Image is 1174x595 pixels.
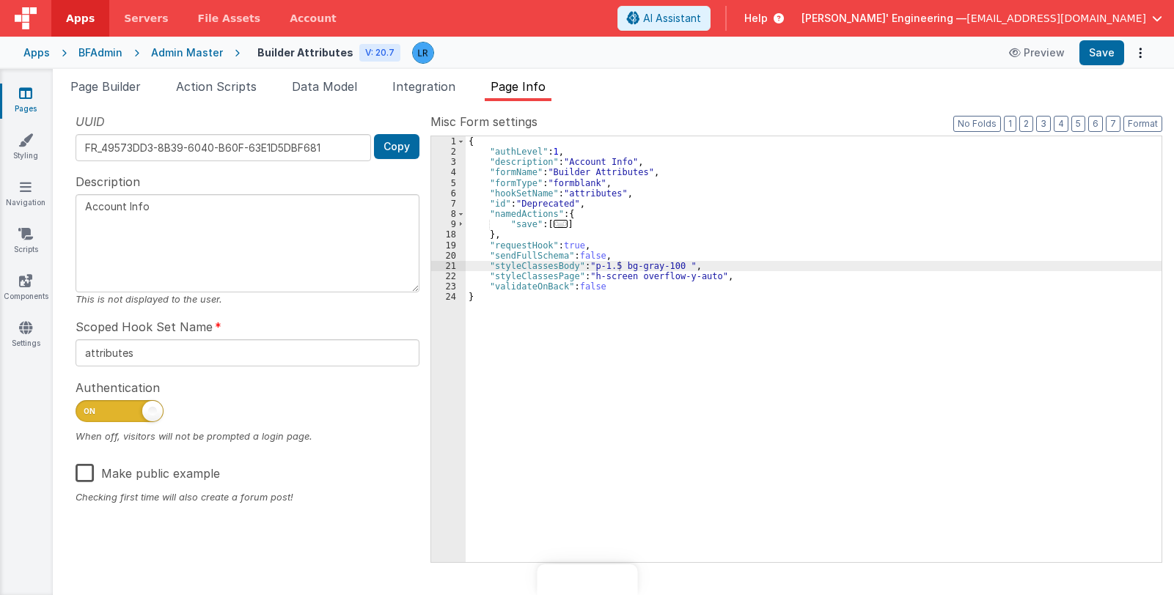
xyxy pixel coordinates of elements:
[1079,40,1124,65] button: Save
[1088,116,1103,132] button: 6
[1004,116,1016,132] button: 1
[431,271,466,281] div: 22
[76,429,419,443] div: When off, visitors will not be prompted a login page.
[953,116,1001,132] button: No Folds
[431,281,466,292] div: 23
[76,113,105,130] span: UUID
[431,199,466,209] div: 7
[1123,116,1162,132] button: Format
[198,11,261,26] span: File Assets
[70,79,141,94] span: Page Builder
[392,79,455,94] span: Integration
[76,455,220,487] label: Make public example
[801,11,966,26] span: [PERSON_NAME]' Engineering —
[431,147,466,157] div: 2
[359,44,400,62] div: V: 20.7
[76,318,213,336] span: Scoped Hook Set Name
[76,173,140,191] span: Description
[78,45,122,60] div: BFAdmin
[643,11,701,26] span: AI Assistant
[431,209,466,219] div: 8
[66,11,95,26] span: Apps
[413,42,433,63] img: 0cc89ea87d3ef7af341bf65f2365a7ce
[374,134,419,159] button: Copy
[257,47,353,58] h4: Builder Attributes
[176,79,257,94] span: Action Scripts
[801,11,1162,26] button: [PERSON_NAME]' Engineering — [EMAIL_ADDRESS][DOMAIN_NAME]
[431,251,466,261] div: 20
[124,11,168,26] span: Servers
[23,45,50,60] div: Apps
[617,6,711,31] button: AI Assistant
[431,136,466,147] div: 1
[76,490,419,504] div: Checking first time will also create a forum post!
[1019,116,1033,132] button: 2
[554,220,568,228] span: ...
[1106,116,1120,132] button: 7
[431,240,466,251] div: 19
[430,113,538,130] span: Misc Form settings
[966,11,1146,26] span: [EMAIL_ADDRESS][DOMAIN_NAME]
[1130,42,1151,63] button: Options
[431,229,466,240] div: 18
[431,178,466,188] div: 5
[1054,116,1068,132] button: 4
[431,219,466,229] div: 9
[537,564,637,595] iframe: Marker.io feedback button
[744,11,768,26] span: Help
[1000,41,1074,64] button: Preview
[431,157,466,167] div: 3
[292,79,357,94] span: Data Model
[431,261,466,271] div: 21
[431,188,466,199] div: 6
[1071,116,1085,132] button: 5
[431,167,466,177] div: 4
[76,292,419,306] div: This is not displayed to the user.
[431,292,466,302] div: 24
[1036,116,1051,132] button: 3
[151,45,223,60] div: Admin Master
[491,79,546,94] span: Page Info
[76,379,160,396] span: Authentication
